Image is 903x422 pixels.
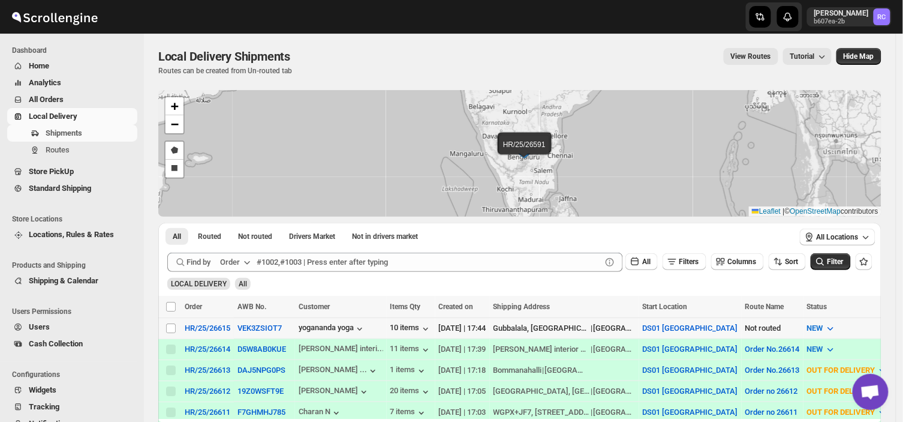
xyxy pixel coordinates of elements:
div: [DATE] | 17:18 [439,364,486,376]
span: Drivers Market [289,232,335,241]
span: Local Delivery [29,112,77,121]
button: Un-claimable [345,228,425,245]
span: Routes [46,145,70,154]
button: Routed [191,228,228,245]
img: ScrollEngine [10,2,100,32]
img: Marker [514,143,532,156]
span: Sort [785,258,799,266]
span: Rahul Chopra [874,8,890,25]
div: HR/25/26614 [185,345,230,354]
span: Order [185,303,202,311]
button: HR/25/26615 [185,324,230,333]
button: HR/25/26611 [185,408,230,417]
div: 10 items [390,323,432,335]
button: Cash Collection [7,336,137,352]
a: Zoom out [165,115,183,133]
button: 19Z0WSFT9E [237,387,284,396]
a: OpenStreetMap [790,207,841,216]
span: OUT FOR DELIVERY [807,387,875,396]
button: 1 items [390,365,428,377]
span: Widgets [29,385,56,394]
button: Filter [811,253,851,270]
button: 11 items [390,344,432,356]
div: [DATE] | 17:39 [439,343,486,355]
button: HR/25/26613 [185,366,230,375]
span: NEW [807,345,823,354]
span: Cash Collection [29,339,83,348]
button: [PERSON_NAME] ... [299,365,379,377]
div: | [493,385,636,397]
p: Routes can be created from Un-routed tab [158,66,295,76]
div: © contributors [749,206,881,217]
div: [DATE] | 17:44 [439,322,486,334]
button: NEW [800,340,844,359]
span: Filters [679,258,699,266]
button: HR/25/26612 [185,387,230,396]
button: All [165,228,188,245]
a: Zoom in [165,97,183,115]
span: All Orders [29,95,64,104]
span: Filter [827,258,844,266]
button: Users [7,319,137,336]
div: [GEOGRAPHIC_DATA] [593,322,635,334]
div: [GEOGRAPHIC_DATA] [593,406,635,418]
button: 20 items [390,386,432,398]
button: Order no 26612 [745,387,798,396]
img: Marker [514,143,532,157]
span: Configurations [12,370,138,379]
a: Draw a rectangle [165,160,183,178]
span: All [173,232,181,241]
div: [DATE] | 17:03 [439,406,486,418]
button: 7 items [390,407,428,419]
a: Draw a polygon [165,142,183,160]
button: DS01 [GEOGRAPHIC_DATA] [643,345,738,354]
button: Routes [7,142,137,158]
div: | [493,343,636,355]
button: Locations, Rules & Rates [7,226,137,243]
span: Route Name [745,303,784,311]
img: Marker [515,144,533,157]
span: Find by [186,256,210,268]
button: User menu [807,7,892,26]
span: OUT FOR DELIVERY [807,366,875,375]
span: | [783,207,785,216]
span: Users Permissions [12,307,138,316]
button: [PERSON_NAME] interi... [299,344,383,356]
img: Marker [517,143,535,156]
span: Locations, Rules & Rates [29,230,114,239]
button: Shipments [7,125,137,142]
div: | [493,406,636,418]
span: Created on [439,303,474,311]
div: [PERSON_NAME] interi... [299,344,384,353]
img: Marker [516,145,534,158]
span: Customer [299,303,330,311]
div: | [493,364,636,376]
div: Gubbalala, [GEOGRAPHIC_DATA] [493,322,591,334]
button: Columns [711,253,764,270]
button: DS01 [GEOGRAPHIC_DATA] [643,366,738,375]
span: Shipping & Calendar [29,276,98,285]
span: Standard Shipping [29,184,91,193]
span: Hide Map [844,52,874,61]
img: Marker [517,143,535,157]
span: Shipping Address [493,303,550,311]
span: Columns [728,258,757,266]
div: [PERSON_NAME] interior and decorators Modular factory Choodasandra [493,343,591,355]
div: Bommanahalli [493,364,542,376]
input: #1002,#1003 | Press enter after typing [257,253,601,272]
button: OUT FOR DELIVERY [800,382,896,401]
span: Start Location [643,303,688,311]
button: view route [724,48,778,65]
button: Charan N [299,407,342,419]
span: Analytics [29,78,61,87]
button: Analytics [7,74,137,91]
button: Shipping & Calendar [7,273,137,289]
button: Order No.26613 [745,366,800,375]
a: Leaflet [752,207,781,216]
button: All [625,253,658,270]
div: [PERSON_NAME] ... [299,365,367,374]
